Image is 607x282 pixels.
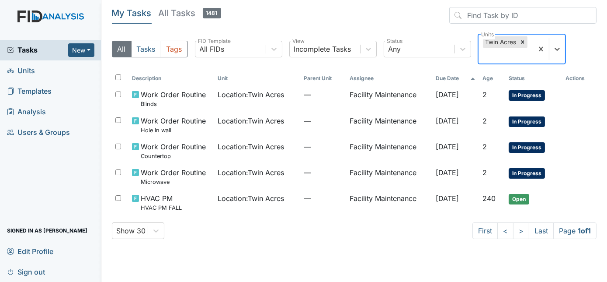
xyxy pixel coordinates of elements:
span: Sign out [7,265,45,278]
th: Assignee [346,71,432,86]
th: Toggle SortBy [215,71,301,86]
th: Actions [562,71,597,86]
span: Edit Profile [7,244,53,258]
div: Type filter [112,41,188,57]
span: [DATE] [436,90,459,99]
span: Location : Twin Acres [218,116,284,126]
span: Location : Twin Acres [218,141,284,152]
strong: 1 of 1 [578,226,591,235]
span: In Progress [509,168,545,179]
a: > [513,222,529,239]
span: HVAC PM HVAC PM FALL [141,193,182,212]
th: Toggle SortBy [432,71,479,86]
span: [DATE] [436,194,459,203]
span: Work Order Routine Microwave [141,167,206,186]
a: Last [529,222,554,239]
td: Facility Maintenance [346,86,432,112]
span: Work Order Routine Hole in wall [141,116,206,134]
div: All FIDs [200,44,225,54]
th: Toggle SortBy [300,71,346,86]
span: Page [553,222,597,239]
span: In Progress [509,116,545,127]
span: Work Order Routine Countertop [141,141,206,160]
span: — [304,193,343,204]
span: In Progress [509,142,545,153]
a: First [472,222,498,239]
small: Hole in wall [141,126,206,134]
span: Location : Twin Acres [218,193,284,204]
td: Facility Maintenance [346,138,432,164]
span: [DATE] [436,142,459,151]
span: In Progress [509,90,545,101]
div: Any [388,44,401,54]
span: Work Order Routine Blinds [141,89,206,108]
span: — [304,116,343,126]
a: < [497,222,513,239]
small: HVAC PM FALL [141,204,182,212]
span: Analysis [7,105,46,119]
h5: My Tasks [112,7,152,19]
td: Facility Maintenance [346,190,432,215]
span: — [304,167,343,178]
h5: All Tasks [159,7,221,19]
td: Facility Maintenance [346,164,432,190]
span: — [304,141,343,152]
span: 240 [482,194,496,203]
span: Open [509,194,529,204]
div: Show 30 [117,226,146,236]
button: Tags [161,41,188,57]
span: Units [7,64,35,78]
span: 2 [482,90,487,99]
small: Blinds [141,100,206,108]
th: Toggle SortBy [505,71,562,86]
span: Location : Twin Acres [218,89,284,100]
td: Facility Maintenance [346,112,432,138]
nav: task-pagination [472,222,597,239]
span: — [304,89,343,100]
a: Tasks [7,45,68,55]
th: Toggle SortBy [128,71,215,86]
span: Signed in as [PERSON_NAME] [7,224,87,237]
span: 2 [482,116,487,125]
span: Location : Twin Acres [218,167,284,178]
span: 2 [482,168,487,177]
input: Find Task by ID [449,7,597,24]
span: 2 [482,142,487,151]
small: Countertop [141,152,206,160]
span: Users & Groups [7,126,70,139]
span: [DATE] [436,116,459,125]
small: Microwave [141,178,206,186]
span: 1481 [203,8,221,18]
div: Twin Acres [483,36,518,48]
th: Toggle SortBy [479,71,505,86]
button: New [68,43,94,57]
span: Templates [7,85,52,98]
input: Toggle All Rows Selected [115,74,121,80]
div: Incomplete Tasks [294,44,351,54]
span: [DATE] [436,168,459,177]
button: Tasks [131,41,161,57]
button: All [112,41,132,57]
